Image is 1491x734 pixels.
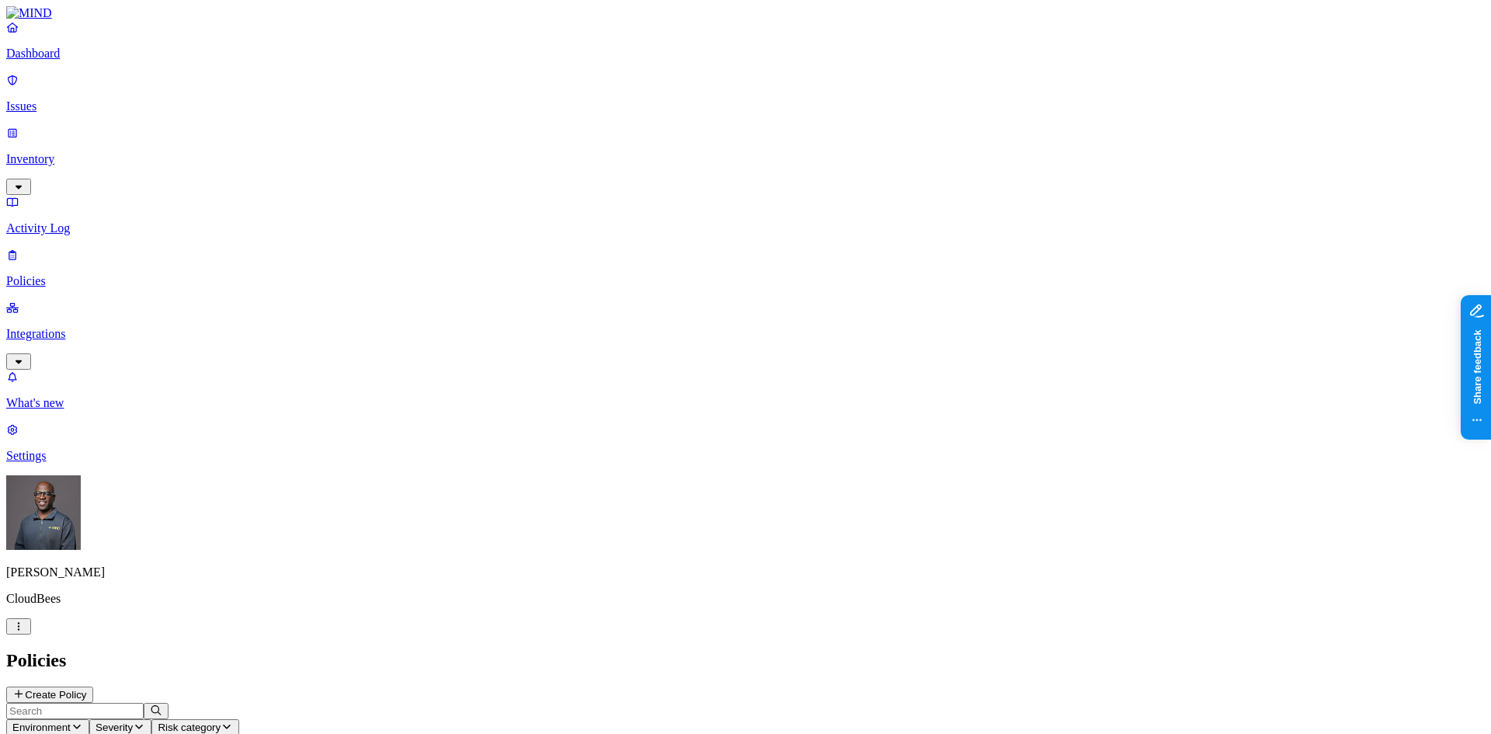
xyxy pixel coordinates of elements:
a: Settings [6,423,1485,463]
a: Dashboard [6,20,1485,61]
img: Gregory Thomas [6,475,81,550]
a: What's new [6,370,1485,410]
span: Environment [12,722,71,733]
button: Create Policy [6,687,93,703]
span: Severity [96,722,133,733]
a: Inventory [6,126,1485,193]
a: Issues [6,73,1485,113]
span: Risk category [158,722,221,733]
input: Search [6,703,144,719]
p: What's new [6,396,1485,410]
p: Integrations [6,327,1485,341]
p: [PERSON_NAME] [6,565,1485,579]
a: Activity Log [6,195,1485,235]
p: Settings [6,449,1485,463]
p: Activity Log [6,221,1485,235]
a: Integrations [6,301,1485,367]
p: Issues [6,99,1485,113]
p: Policies [6,274,1485,288]
p: CloudBees [6,592,1485,606]
p: Inventory [6,152,1485,166]
p: Dashboard [6,47,1485,61]
a: Policies [6,248,1485,288]
h2: Policies [6,650,1485,671]
a: MIND [6,6,1485,20]
img: MIND [6,6,52,20]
